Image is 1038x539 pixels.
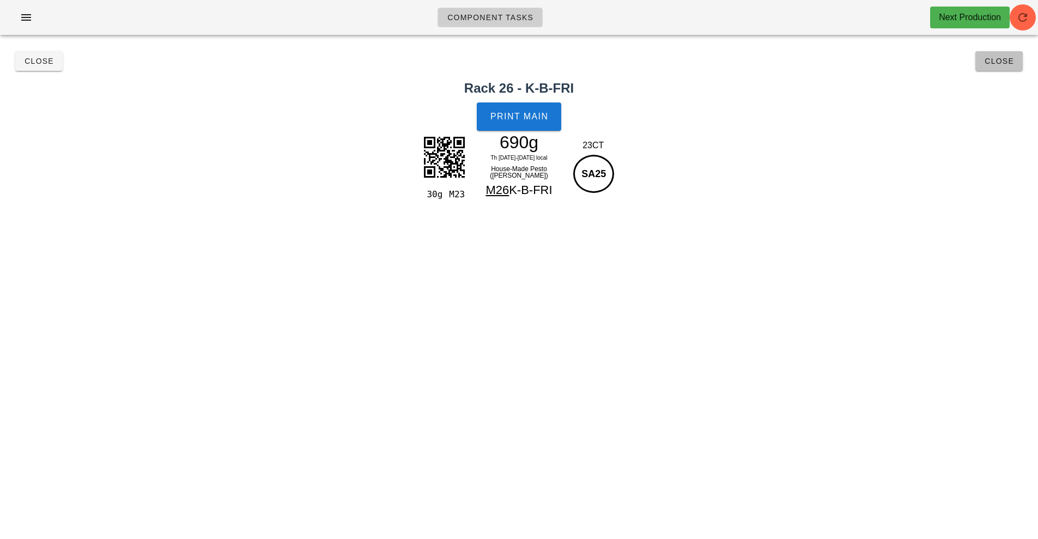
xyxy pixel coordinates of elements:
[573,155,614,193] div: SA25
[24,57,54,65] span: Close
[975,51,1023,71] button: Close
[7,78,1031,98] h2: Rack 26 - K-B-FRI
[447,13,533,22] span: Component Tasks
[984,57,1014,65] span: Close
[472,134,567,150] div: 690g
[438,8,543,27] a: Component Tasks
[445,187,467,202] div: M23
[570,139,616,152] div: 23CT
[509,183,552,197] span: K-B-FRI
[15,51,63,71] button: Close
[477,102,561,131] button: Print Main
[490,112,549,122] span: Print Main
[422,187,445,202] div: 30g
[939,11,1001,24] div: Next Production
[485,183,509,197] span: M26
[472,163,567,181] div: House-Made Pesto ([PERSON_NAME])
[490,155,547,161] span: Th [DATE]-[DATE] local
[417,130,471,184] img: ZFpj7S67uK6GsVEkJAmah+rNqIYwXqNCU3XfCvWBAVbVEI4PItxEmc2BTpbytiVByWTVlqIiHkE7HjXy4SktVJiVioE0NyXmZ...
